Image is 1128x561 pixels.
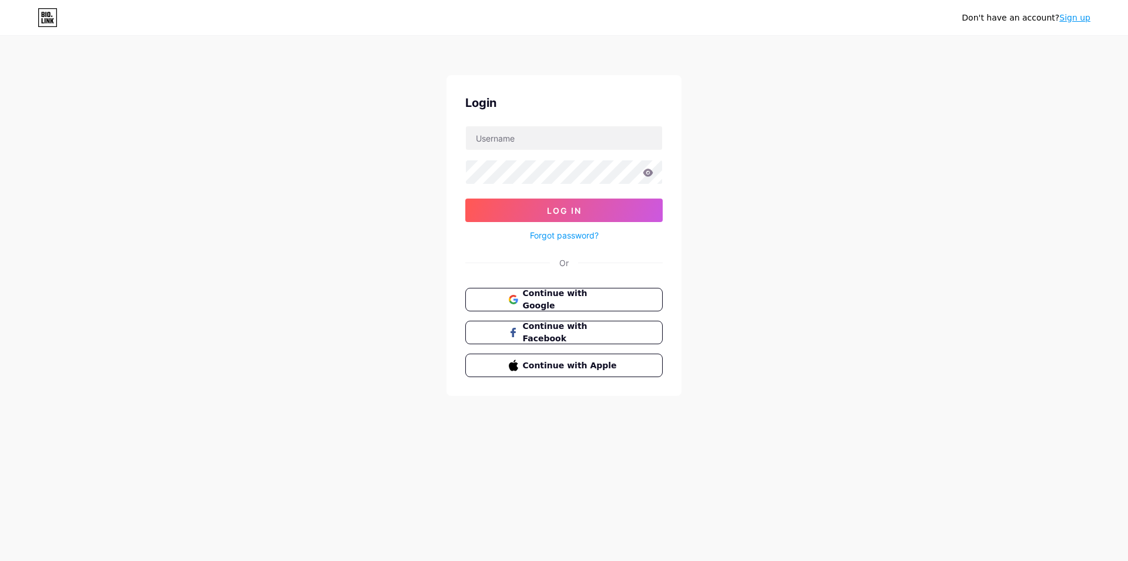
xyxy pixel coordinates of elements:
[465,288,663,311] button: Continue with Google
[465,199,663,222] button: Log In
[523,360,620,372] span: Continue with Apple
[523,320,620,345] span: Continue with Facebook
[1059,13,1090,22] a: Sign up
[465,321,663,344] button: Continue with Facebook
[466,126,662,150] input: Username
[559,257,569,269] div: Or
[547,206,582,216] span: Log In
[530,229,599,241] a: Forgot password?
[523,287,620,312] span: Continue with Google
[465,354,663,377] button: Continue with Apple
[465,94,663,112] div: Login
[962,12,1090,24] div: Don't have an account?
